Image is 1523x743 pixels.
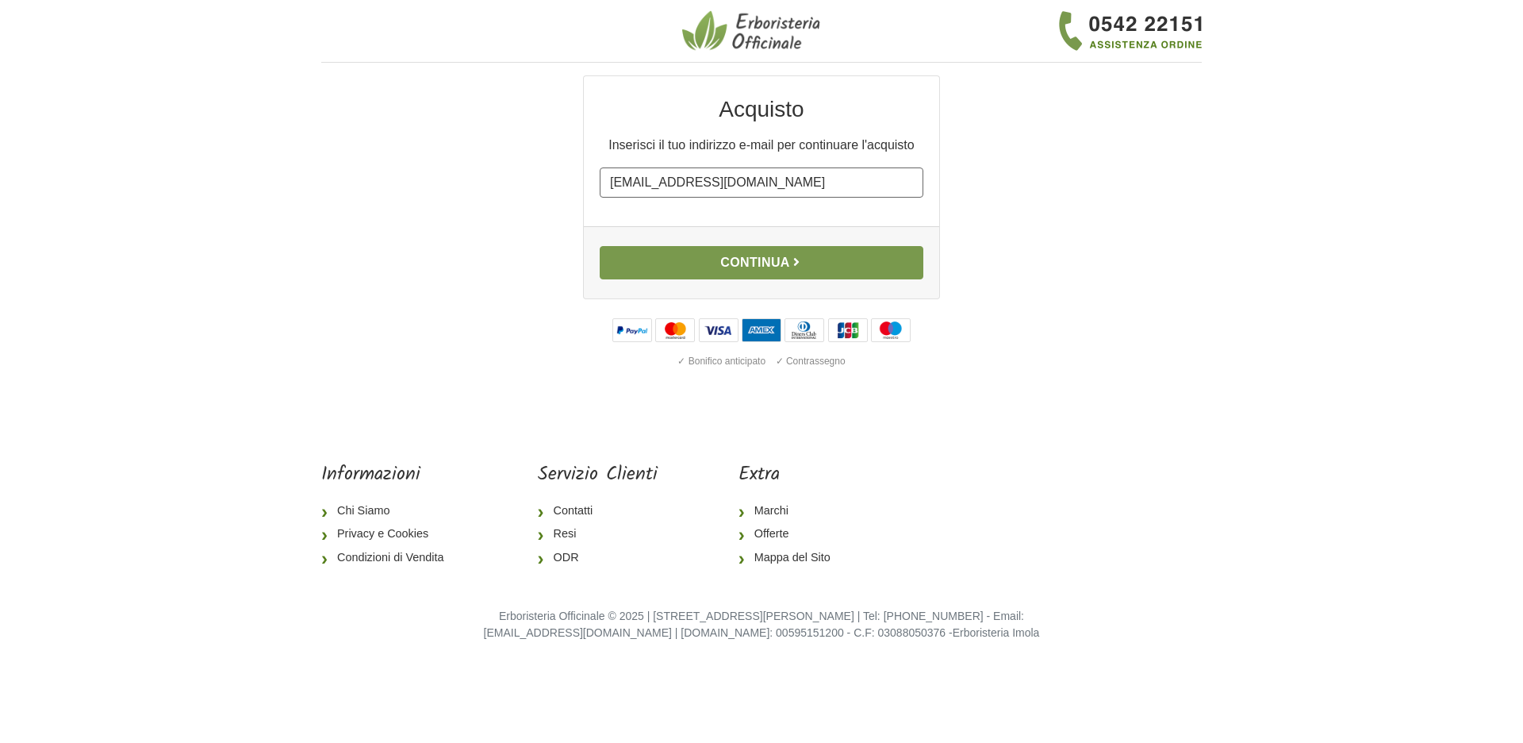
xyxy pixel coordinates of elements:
a: Chi Siamo [321,499,456,523]
p: Inserisci il tuo indirizzo e-mail per continuare l'acquisto [600,136,923,155]
a: Erboristeria Imola [953,626,1040,639]
a: Contatti [538,499,658,523]
h2: Acquisto [600,95,923,123]
div: ✓ Contrassegno [773,351,849,371]
a: Mappa del Sito [738,546,843,570]
a: Privacy e Cookies [321,522,456,546]
a: Resi [538,522,658,546]
div: ✓ Bonifico anticipato [674,351,769,371]
h5: Extra [738,464,843,487]
input: Il tuo indirizzo e-mail [600,167,923,198]
img: Erboristeria Officinale [682,10,825,52]
small: Erboristeria Officinale © 2025 | [STREET_ADDRESS][PERSON_NAME] | Tel: [PHONE_NUMBER] - Email: [EM... [484,610,1040,640]
h5: Informazioni [321,464,456,487]
button: Continua [600,246,923,279]
a: Marchi [738,499,843,523]
h5: Servizio Clienti [538,464,658,487]
a: ODR [538,546,658,570]
a: Condizioni di Vendita [321,546,456,570]
iframe: fb:page Facebook Social Plugin [924,464,1202,519]
a: Offerte [738,522,843,546]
